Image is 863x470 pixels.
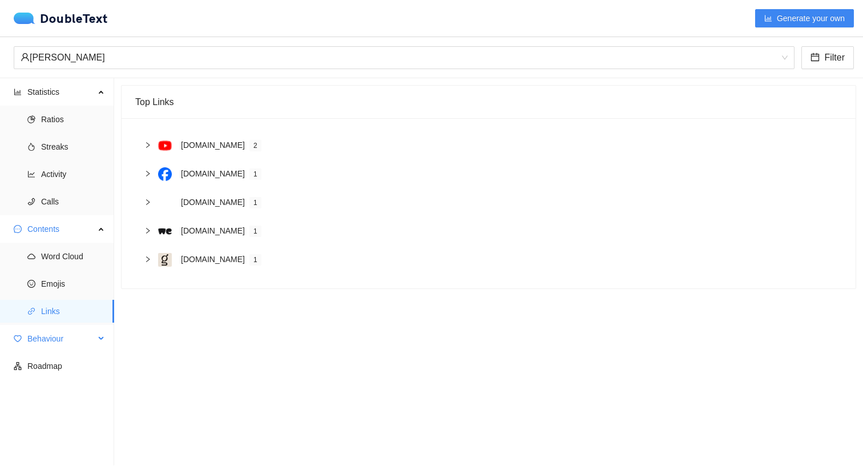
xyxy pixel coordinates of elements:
[41,108,105,131] span: Ratios
[144,142,151,148] span: right
[249,254,261,266] span: 1
[158,224,172,238] img: favicon.ico
[249,168,261,180] span: 1
[135,160,842,189] div: [DOMAIN_NAME]1
[755,9,854,27] button: bar-chartGenerate your own
[21,47,777,69] div: [PERSON_NAME]
[27,355,105,377] span: Roadmap
[777,12,845,25] span: Generate your own
[144,199,151,206] span: right
[135,218,842,246] div: [DOMAIN_NAME]1
[14,335,22,343] span: heart
[144,256,151,263] span: right
[135,246,842,275] div: [DOMAIN_NAME]1
[27,280,35,288] span: smile
[181,253,245,266] div: [DOMAIN_NAME]
[144,227,151,234] span: right
[21,53,30,62] span: user
[135,86,842,118] div: Top Links
[158,167,172,181] img: favicon.ico
[764,14,772,23] span: bar-chart
[181,196,245,208] div: [DOMAIN_NAME]
[14,13,40,24] img: logo
[14,88,22,96] span: bar-chart
[41,190,105,213] span: Calls
[801,46,854,69] button: calendarFilter
[810,53,820,63] span: calendar
[181,167,245,180] div: [DOMAIN_NAME]
[824,50,845,65] span: Filter
[27,307,35,315] span: link
[158,196,172,210] img: favicon.ico
[27,218,95,240] span: Contents
[135,189,842,218] div: [DOMAIN_NAME]1
[41,163,105,186] span: Activity
[14,225,22,233] span: message
[27,115,35,123] span: pie-chart
[14,13,108,24] div: DoubleText
[14,362,22,370] span: apartment
[144,170,151,177] span: right
[41,272,105,295] span: Emojis
[41,300,105,323] span: Links
[27,198,35,206] span: phone
[181,224,245,237] div: [DOMAIN_NAME]
[27,252,35,260] span: cloud
[27,327,95,350] span: Behaviour
[21,47,788,69] span: Timothy Bryce
[41,135,105,158] span: Streaks
[158,139,172,152] img: favicon.ico
[158,253,172,267] img: favicon.ico
[249,226,261,237] span: 1
[27,81,95,103] span: Statistics
[249,140,261,151] span: 2
[27,170,35,178] span: line-chart
[135,132,842,160] div: [DOMAIN_NAME]2
[27,143,35,151] span: fire
[41,245,105,268] span: Word Cloud
[14,13,108,24] a: logoDoubleText
[181,139,245,151] div: [DOMAIN_NAME]
[249,197,261,208] span: 1
[755,14,854,23] a: bar-chartGenerate your own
